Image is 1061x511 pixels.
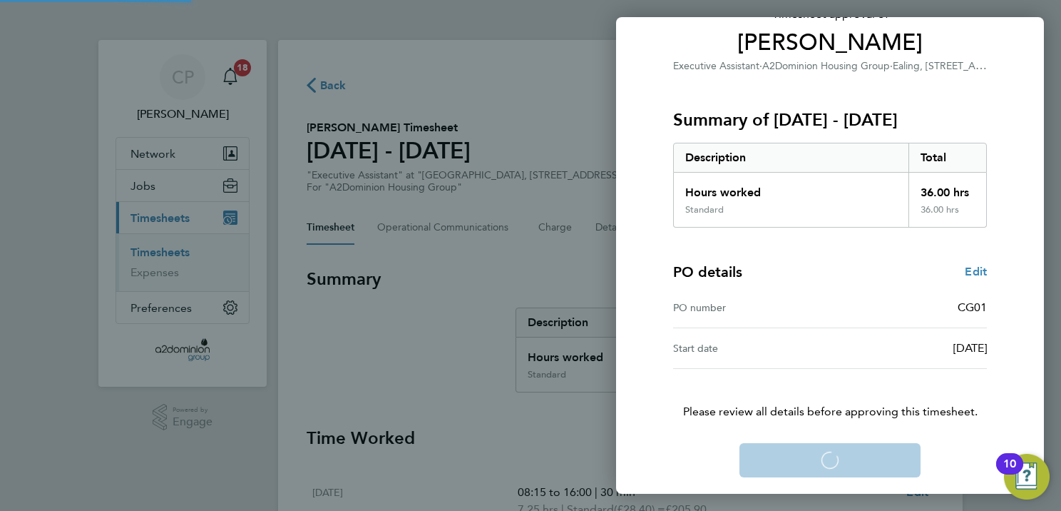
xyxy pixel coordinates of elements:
p: Please review all details before approving this timesheet. [656,369,1004,420]
h4: PO details [673,262,742,282]
span: Ealing, [STREET_ADDRESS] [893,59,1016,72]
h3: Summary of [DATE] - [DATE] [673,108,987,131]
span: CG01 [958,300,987,314]
span: · [759,60,762,72]
div: Standard [685,204,724,216]
div: Description [674,143,908,172]
span: · [890,60,893,72]
div: 10 [1003,464,1016,482]
a: Edit [965,263,987,280]
div: Hours worked [674,173,908,204]
div: 36.00 hrs [908,173,987,204]
button: Open Resource Center, 10 new notifications [1004,454,1050,500]
span: Executive Assistant [673,60,759,72]
div: Total [908,143,987,172]
span: Edit [965,265,987,278]
div: Start date [673,340,830,357]
div: [DATE] [830,340,987,357]
div: PO number [673,299,830,316]
span: [PERSON_NAME] [673,29,987,57]
div: Summary of 22 - 28 Sep 2025 [673,143,987,228]
div: 36.00 hrs [908,204,987,227]
span: A2Dominion Housing Group [762,60,890,72]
